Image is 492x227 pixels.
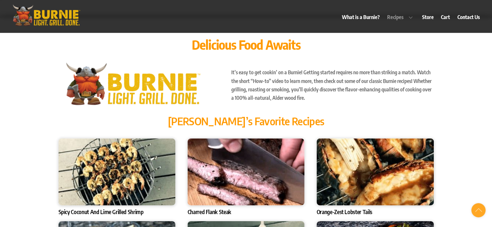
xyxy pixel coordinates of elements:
a: Recipes [384,10,418,25]
a: Charred Flank Steak [188,208,231,215]
img: Spicy Coconut And Lime Grilled Shrimp [59,139,176,205]
img: Orange-Zest Lobster Tails [317,139,434,205]
img: burniegrill.com-logo-high-res-2020110_500px [59,61,207,107]
a: Store [419,10,437,25]
a: Cart [438,10,453,25]
p: It’s easy to get cookin’ on a Burnie! Getting started requires no more than striking a match. Wat... [231,68,433,102]
a: Orange-Zest Lobster Tails [317,208,372,215]
a: What is a Burnie? [339,10,383,25]
a: Spicy Coconut And Lime Grilled Shrimp [59,208,144,215]
a: Burnie Grill [9,18,83,29]
img: burniegrill.com-logo-high-res-2020110_500px [9,3,83,27]
span: [PERSON_NAME]’s Favorite Recipes [168,115,324,128]
span: Delicious Food Awaits [192,36,301,53]
a: Contact Us [454,10,483,25]
img: Charred Flank Steak [188,139,305,205]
